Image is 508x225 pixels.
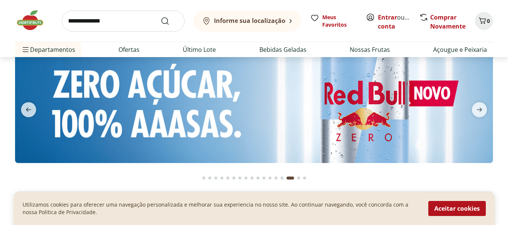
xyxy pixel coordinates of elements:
button: Submit Search [161,17,179,26]
button: Go to page 12 from fs-carousel [267,169,273,187]
button: Go to page 1 from fs-carousel [201,169,207,187]
a: Nossas Frutas [350,45,390,54]
p: Utilizamos cookies para oferecer uma navegação personalizada e melhorar sua experiencia no nosso ... [23,201,419,216]
button: Go to page 6 from fs-carousel [231,169,237,187]
a: Último Lote [183,45,216,54]
button: Menu [21,41,30,59]
a: Comprar Novamente [430,13,466,30]
button: Go to page 8 from fs-carousel [243,169,249,187]
button: Informe sua localização [194,11,301,32]
img: Hortifruti [15,9,53,32]
button: Go to page 7 from fs-carousel [237,169,243,187]
button: Go to page 4 from fs-carousel [219,169,225,187]
a: Criar conta [378,13,419,30]
button: Go to page 14 from fs-carousel [279,169,285,187]
button: Aceitar cookies [428,201,486,216]
span: Meus Favoritos [322,14,357,29]
button: next [466,102,493,117]
button: Go to page 13 from fs-carousel [273,169,279,187]
button: previous [15,102,42,117]
a: Ofertas [118,45,140,54]
button: Go to page 17 from fs-carousel [302,169,308,187]
a: Meus Favoritos [310,14,357,29]
button: Go to page 3 from fs-carousel [213,169,219,187]
button: Go to page 9 from fs-carousel [249,169,255,187]
button: Go to page 2 from fs-carousel [207,169,213,187]
button: Go to page 11 from fs-carousel [261,169,267,187]
a: Entrar [378,13,397,21]
img: Red bull [15,47,493,163]
button: Go to page 10 from fs-carousel [255,169,261,187]
span: Departamentos [21,41,75,59]
button: Current page from fs-carousel [285,169,296,187]
a: Bebidas Geladas [259,45,306,54]
span: 0 [487,17,490,24]
button: Go to page 5 from fs-carousel [225,169,231,187]
span: ou [378,13,411,31]
input: search [62,11,185,32]
button: Go to page 16 from fs-carousel [296,169,302,187]
b: Informe sua localização [214,17,285,25]
a: Açougue e Peixaria [433,45,487,54]
button: Carrinho [475,12,493,30]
